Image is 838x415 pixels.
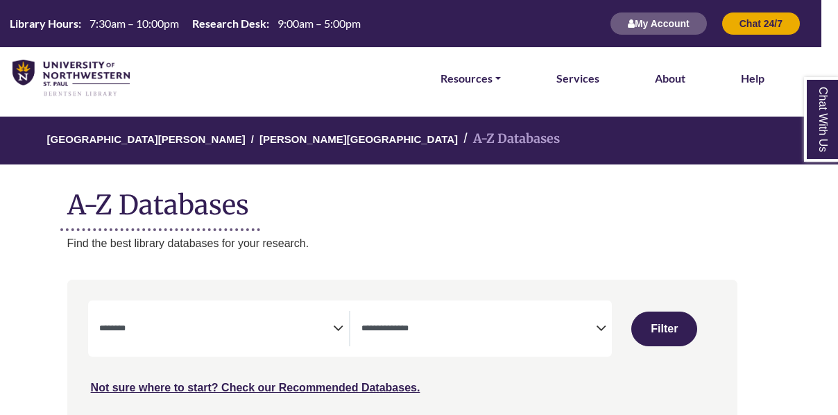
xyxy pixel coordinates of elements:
[4,16,82,31] th: Library Hours:
[12,60,130,96] img: library_home
[741,69,764,87] a: Help
[361,324,596,335] textarea: Filter
[91,382,420,393] a: Not sure where to start? Check our Recommended Databases.
[721,17,801,29] a: Chat 24/7
[458,129,560,149] li: A-Z Databases
[556,69,599,87] a: Services
[67,178,738,221] h1: A-Z Databases
[721,12,801,35] button: Chat 24/7
[631,312,697,346] button: Submit for Search Results
[4,16,366,32] a: Hours Today
[67,117,738,164] nav: breadcrumb
[67,235,738,253] p: Find the best library databases for your research.
[441,69,501,87] a: Resources
[4,16,366,29] table: Hours Today
[187,16,270,31] th: Research Desk:
[610,12,708,35] button: My Account
[99,324,334,335] textarea: Filter
[610,17,708,29] a: My Account
[47,131,246,145] a: [GEOGRAPHIC_DATA][PERSON_NAME]
[89,17,179,30] span: 7:30am – 10:00pm
[277,17,361,30] span: 9:00am – 5:00pm
[655,69,685,87] a: About
[259,131,458,145] a: [PERSON_NAME][GEOGRAPHIC_DATA]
